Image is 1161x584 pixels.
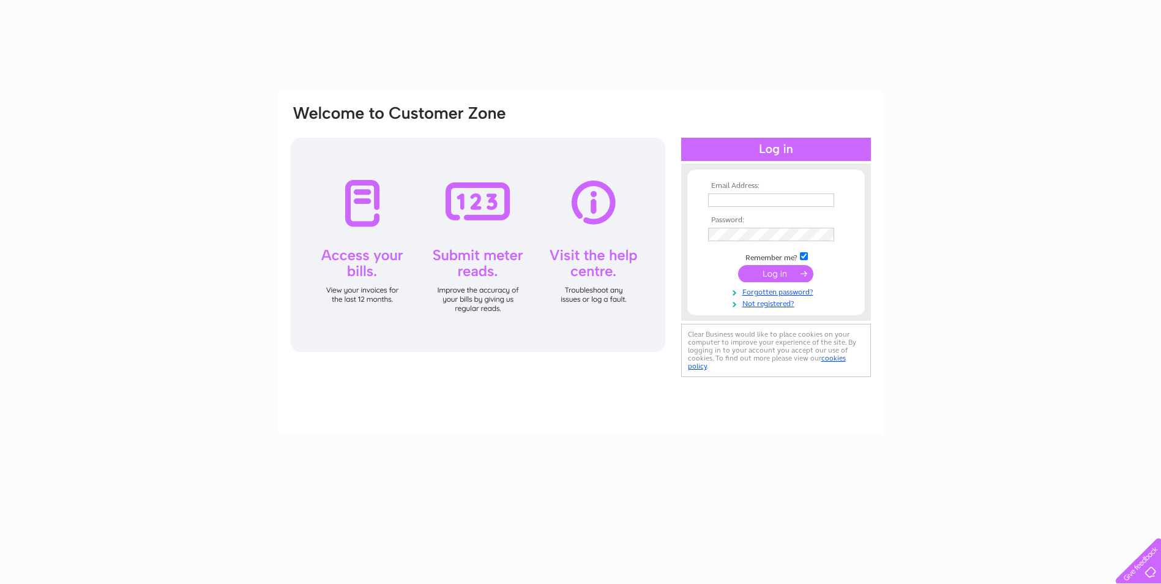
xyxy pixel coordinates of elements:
[681,324,871,377] div: Clear Business would like to place cookies on your computer to improve your experience of the sit...
[705,216,847,225] th: Password:
[708,285,847,297] a: Forgotten password?
[688,354,846,370] a: cookies policy
[705,250,847,263] td: Remember me?
[738,265,813,282] input: Submit
[708,297,847,309] a: Not registered?
[705,182,847,190] th: Email Address:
